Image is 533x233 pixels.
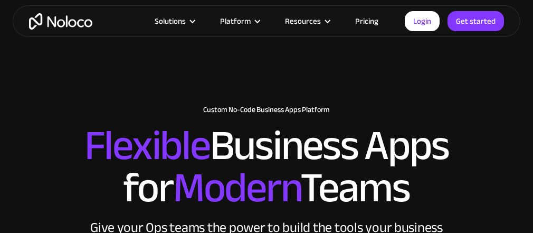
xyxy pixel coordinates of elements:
div: Resources [285,14,321,28]
div: Platform [220,14,251,28]
a: home [29,13,92,30]
div: Solutions [141,14,207,28]
h1: Custom No-Code Business Apps Platform [11,106,522,114]
span: Modern [173,148,300,227]
a: Get started [448,11,504,31]
h2: Business Apps for Teams [11,125,522,209]
a: Pricing [342,14,392,28]
div: Solutions [155,14,186,28]
span: Flexible [84,106,210,185]
div: Platform [207,14,272,28]
a: Login [405,11,440,31]
div: Resources [272,14,342,28]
